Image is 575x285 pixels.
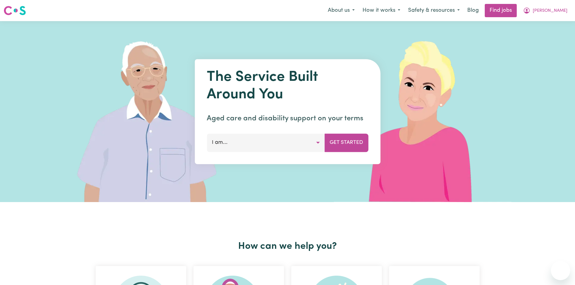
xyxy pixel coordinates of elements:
[485,4,517,17] a: Find jobs
[324,134,368,152] button: Get Started
[359,4,404,17] button: How it works
[324,4,359,17] button: About us
[551,261,570,280] iframe: Button to launch messaging window
[4,5,26,16] img: Careseekers logo
[464,4,482,17] a: Blog
[207,113,368,124] p: Aged care and disability support on your terms
[519,4,571,17] button: My Account
[404,4,464,17] button: Safety & resources
[533,8,567,14] span: [PERSON_NAME]
[207,69,368,103] h1: The Service Built Around You
[92,241,483,252] h2: How can we help you?
[207,134,325,152] button: I am...
[4,4,26,17] a: Careseekers logo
